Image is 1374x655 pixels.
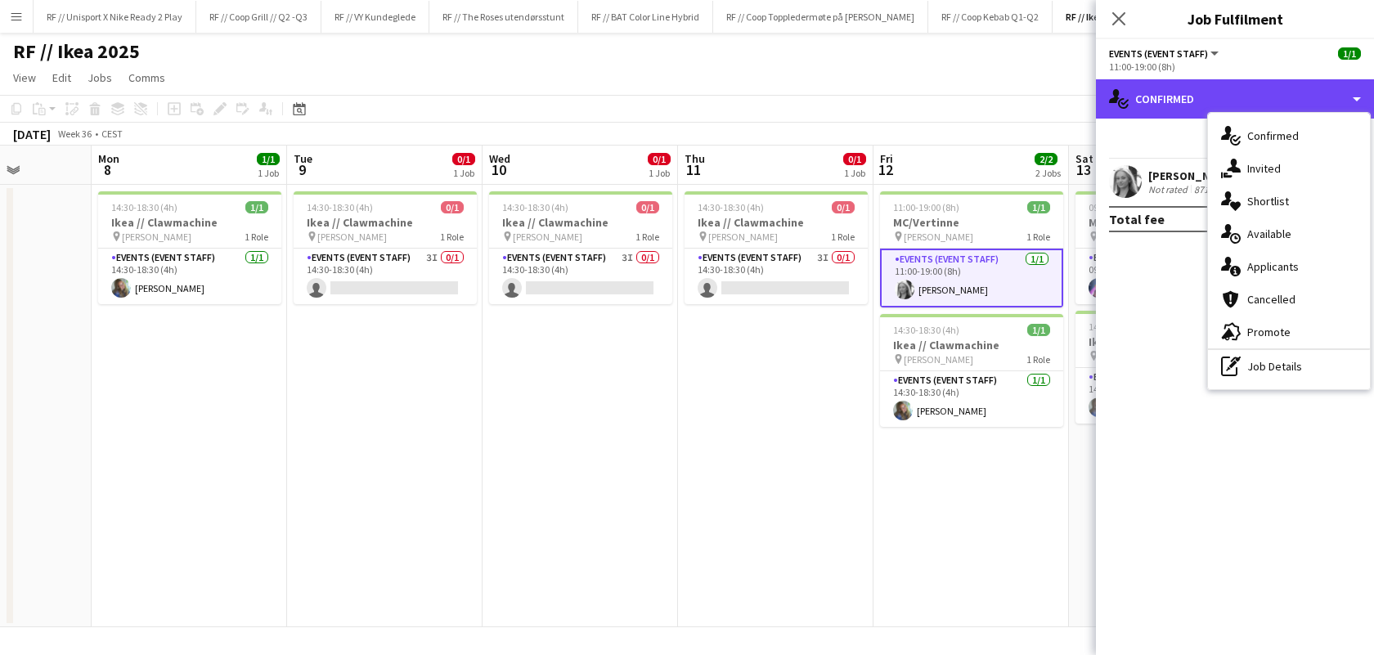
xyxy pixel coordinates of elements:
[635,231,659,243] span: 1 Role
[1208,185,1370,218] div: Shortlist
[46,67,78,88] a: Edit
[321,1,429,33] button: RF // VY Kundeglede
[98,151,119,166] span: Mon
[429,1,578,33] button: RF // The Roses utendørsstunt
[880,215,1063,230] h3: MC/Vertinne
[489,249,672,304] app-card-role: Events (Event Staff)3I0/114:30-18:30 (4h)
[1035,167,1061,179] div: 2 Jobs
[487,160,510,179] span: 10
[1208,119,1370,152] div: Confirmed
[904,231,973,243] span: [PERSON_NAME]
[880,314,1063,427] app-job-card: 14:30-18:30 (4h)1/1Ikea // Clawmachine [PERSON_NAME]1 RoleEvents (Event Staff)1/114:30-18:30 (4h)...
[685,249,868,304] app-card-role: Events (Event Staff)3I0/114:30-18:30 (4h)
[307,201,373,213] span: 14:30-18:30 (4h)
[904,353,973,366] span: [PERSON_NAME]
[294,191,477,304] app-job-card: 14:30-18:30 (4h)0/1Ikea // Clawmachine [PERSON_NAME]1 RoleEvents (Event Staff)3I0/114:30-18:30 (4h)
[928,1,1053,33] button: RF // Coop Kebab Q1-Q2
[122,231,191,243] span: [PERSON_NAME]
[489,215,672,230] h3: Ikea // Clawmachine
[317,231,387,243] span: [PERSON_NAME]
[98,191,281,304] app-job-card: 14:30-18:30 (4h)1/1Ikea // Clawmachine [PERSON_NAME]1 RoleEvents (Event Staff)1/114:30-18:30 (4h)...
[122,67,172,88] a: Comms
[698,201,764,213] span: 14:30-18:30 (4h)
[682,160,705,179] span: 11
[685,151,705,166] span: Thu
[880,151,893,166] span: Fri
[196,1,321,33] button: RF // Coop Grill // Q2 -Q3
[880,338,1063,352] h3: Ikea // Clawmachine
[1208,152,1370,185] div: Invited
[1075,151,1093,166] span: Sat
[257,153,280,165] span: 1/1
[880,249,1063,307] app-card-role: Events (Event Staff)1/111:00-19:00 (8h)[PERSON_NAME]
[452,153,475,165] span: 0/1
[7,67,43,88] a: View
[101,128,123,140] div: CEST
[440,231,464,243] span: 1 Role
[1027,201,1050,213] span: 1/1
[1148,183,1191,195] div: Not rated
[831,231,855,243] span: 1 Role
[52,70,71,85] span: Edit
[1073,160,1093,179] span: 13
[111,201,177,213] span: 14:30-18:30 (4h)
[513,231,582,243] span: [PERSON_NAME]
[489,151,510,166] span: Wed
[441,201,464,213] span: 0/1
[1109,61,1361,73] div: 11:00-19:00 (8h)
[1096,79,1374,119] div: Confirmed
[294,151,312,166] span: Tue
[880,191,1063,307] app-job-card: 11:00-19:00 (8h)1/1MC/Vertinne [PERSON_NAME]1 RoleEvents (Event Staff)1/111:00-19:00 (8h)[PERSON_...
[1096,8,1374,29] h3: Job Fulfilment
[1338,47,1361,60] span: 1/1
[832,201,855,213] span: 0/1
[708,231,778,243] span: [PERSON_NAME]
[1089,201,1155,213] span: 09:00-17:00 (8h)
[1109,47,1208,60] span: Events (Event Staff)
[453,167,474,179] div: 1 Job
[1109,47,1221,60] button: Events (Event Staff)
[1075,249,1259,304] app-card-role: Events (Event Staff)1/109:00-17:00 (8h)[PERSON_NAME]
[96,160,119,179] span: 8
[1109,211,1165,227] div: Total fee
[294,215,477,230] h3: Ikea // Clawmachine
[685,191,868,304] app-job-card: 14:30-18:30 (4h)0/1Ikea // Clawmachine [PERSON_NAME]1 RoleEvents (Event Staff)3I0/114:30-18:30 (4h)
[1026,231,1050,243] span: 1 Role
[1075,311,1259,424] app-job-card: 14:30-18:30 (4h)1/1Ikea // Clawmachine [PERSON_NAME]1 RoleEvents (Event Staff)1/114:30-18:30 (4h)...
[128,70,165,85] span: Comms
[98,249,281,304] app-card-role: Events (Event Staff)1/114:30-18:30 (4h)[PERSON_NAME]
[713,1,928,33] button: RF // Coop Toppledermøte på [PERSON_NAME]
[54,128,95,140] span: Week 36
[1075,215,1259,230] h3: MC/Vertinne
[13,70,36,85] span: View
[1035,153,1057,165] span: 2/2
[649,167,670,179] div: 1 Job
[893,324,959,336] span: 14:30-18:30 (4h)
[1208,218,1370,250] div: Available
[502,201,568,213] span: 14:30-18:30 (4h)
[1075,334,1259,349] h3: Ikea // Clawmachine
[88,70,112,85] span: Jobs
[1089,321,1155,333] span: 14:30-18:30 (4h)
[893,201,959,213] span: 11:00-19:00 (8h)
[98,215,281,230] h3: Ikea // Clawmachine
[1208,283,1370,316] div: Cancelled
[1208,350,1370,383] div: Job Details
[489,191,672,304] app-job-card: 14:30-18:30 (4h)0/1Ikea // Clawmachine [PERSON_NAME]1 RoleEvents (Event Staff)3I0/114:30-18:30 (4h)
[1191,183,1220,195] div: 871m
[291,160,312,179] span: 9
[13,39,140,64] h1: RF // Ikea 2025
[13,126,51,142] div: [DATE]
[1148,168,1235,183] div: [PERSON_NAME]
[880,371,1063,427] app-card-role: Events (Event Staff)1/114:30-18:30 (4h)[PERSON_NAME]
[685,215,868,230] h3: Ikea // Clawmachine
[636,201,659,213] span: 0/1
[245,231,268,243] span: 1 Role
[1053,1,1139,33] button: RF // Ikea 2025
